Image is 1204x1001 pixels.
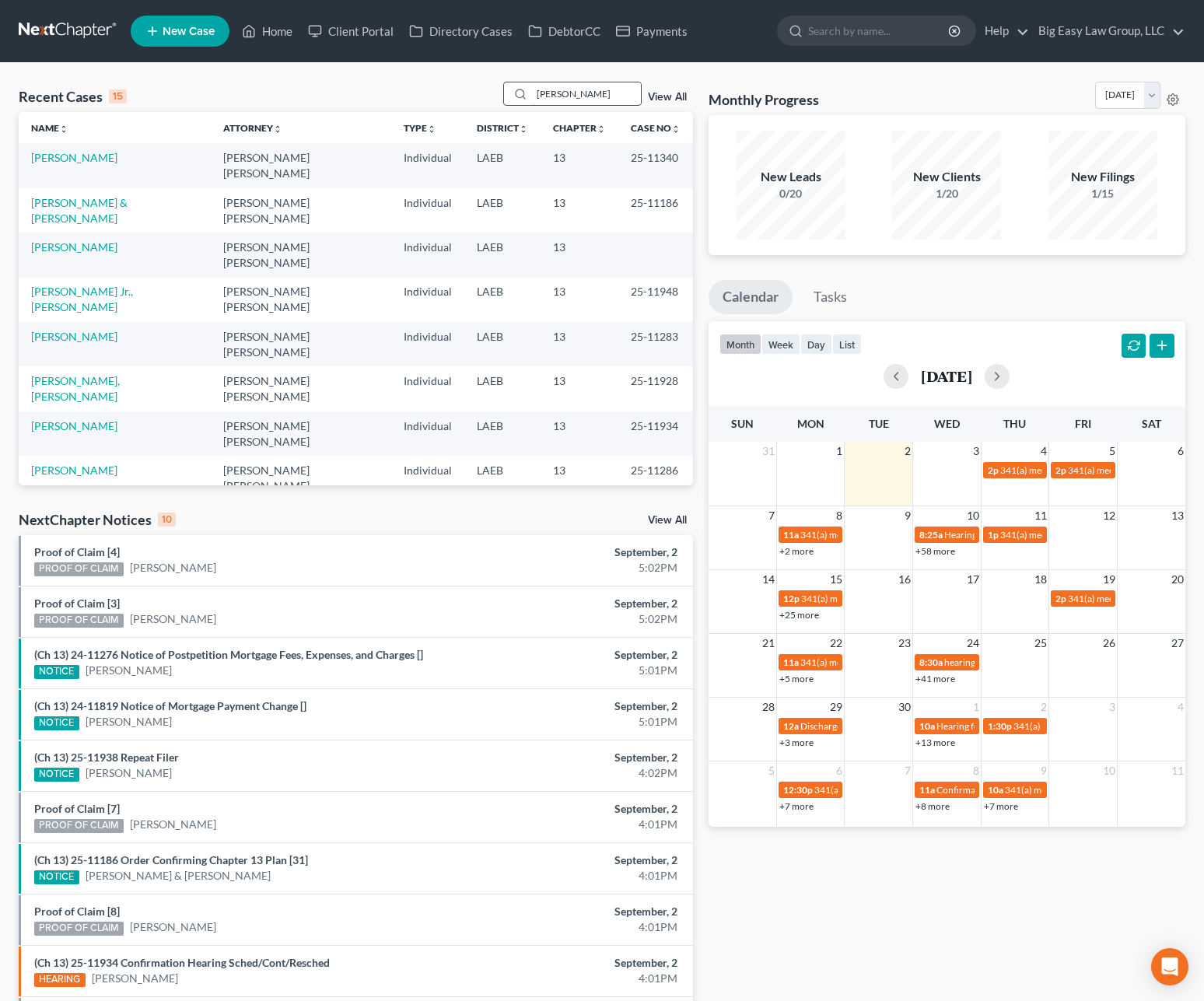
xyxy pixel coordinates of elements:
[1101,570,1117,589] span: 19
[761,698,776,716] span: 28
[779,545,814,557] a: +2 more
[618,188,693,233] td: 25-11186
[473,852,677,868] div: September, 2
[897,634,912,653] span: 23
[944,656,1064,668] span: hearing for [PERSON_NAME]
[1039,761,1048,780] span: 9
[1003,417,1026,430] span: Thu
[919,529,943,541] span: 8:25a
[800,529,950,541] span: 341(a) meeting for [PERSON_NAME]
[648,515,687,526] a: View All
[473,868,677,884] div: 4:01PM
[541,188,618,233] td: 13
[34,802,120,815] a: Proof of Claim [7]
[464,278,541,322] td: LAEB
[34,614,124,628] div: PROOF OF CLAIM
[464,322,541,366] td: LAEB
[915,800,950,812] a: +8 more
[971,761,981,780] span: 8
[1108,442,1117,460] span: 5
[618,143,693,187] td: 25-11340
[34,648,423,661] a: (Ch 13) 24-11276 Notice of Postpetition Mortgage Fees, Expenses, and Charges []
[34,716,79,730] div: NOTICE
[783,720,799,732] span: 12a
[709,280,793,314] a: Calendar
[541,233,618,277] td: 13
[31,464,117,477] a: [PERSON_NAME]
[767,506,776,525] span: 7
[1048,168,1157,186] div: New Filings
[1033,634,1048,653] span: 25
[915,737,955,748] a: +13 more
[828,570,844,589] span: 15
[709,90,819,109] h3: Monthly Progress
[944,529,1066,541] span: Hearing for [PERSON_NAME]
[130,611,216,627] a: [PERSON_NAME]
[404,122,436,134] a: Typeunfold_more
[808,16,950,45] input: Search by name...
[783,593,800,604] span: 12p
[223,122,282,134] a: Attorneyunfold_more
[473,714,677,730] div: 5:01PM
[1170,761,1185,780] span: 11
[34,751,179,764] a: (Ch 13) 25-11938 Repeat Filer
[971,442,981,460] span: 3
[234,17,300,45] a: Home
[965,506,981,525] span: 10
[618,366,693,411] td: 25-11928
[473,560,677,576] div: 5:02PM
[1176,442,1185,460] span: 6
[553,122,606,134] a: Chapterunfold_more
[391,188,464,233] td: Individual
[473,647,677,663] div: September, 2
[832,334,862,355] button: list
[427,124,436,134] i: unfold_more
[1108,698,1117,716] span: 3
[520,17,608,45] a: DebtorCC
[109,89,127,103] div: 15
[541,278,618,322] td: 13
[779,800,814,812] a: +7 more
[1033,506,1048,525] span: 11
[1031,17,1185,45] a: Big Easy Law Group, LLC
[130,817,216,832] a: [PERSON_NAME]
[1075,417,1091,430] span: Fri
[130,919,216,935] a: [PERSON_NAME]
[915,545,955,557] a: +58 more
[464,366,541,411] td: LAEB
[34,853,308,866] a: (Ch 13) 25-11186 Order Confirming Chapter 13 Plan [31]
[1055,464,1066,476] span: 2p
[800,720,951,732] span: Discharge Date for [PERSON_NAME]
[783,529,799,541] span: 11a
[835,761,844,780] span: 6
[473,955,677,971] div: September, 2
[618,322,693,366] td: 25-11283
[988,720,1012,732] span: 1:30p
[86,663,172,678] a: [PERSON_NAME]
[473,698,677,714] div: September, 2
[86,868,271,884] a: [PERSON_NAME] & [PERSON_NAME]
[34,545,120,558] a: Proof of Claim [4]
[1170,634,1185,653] span: 27
[903,761,912,780] span: 7
[892,186,1001,201] div: 1/20
[473,596,677,611] div: September, 2
[473,801,677,817] div: September, 2
[1039,698,1048,716] span: 2
[130,560,216,576] a: [PERSON_NAME]
[473,611,677,627] div: 5:02PM
[211,322,390,366] td: [PERSON_NAME] [PERSON_NAME]
[984,800,1018,812] a: +7 more
[919,784,935,796] span: 11a
[34,905,120,918] a: Proof of Claim [8]
[211,278,390,322] td: [PERSON_NAME] [PERSON_NAME]
[34,562,124,576] div: PROOF OF CLAIM
[1039,442,1048,460] span: 4
[779,673,814,684] a: +5 more
[59,124,68,134] i: unfold_more
[391,143,464,187] td: Individual
[897,698,912,716] span: 30
[31,374,120,403] a: [PERSON_NAME], [PERSON_NAME]
[31,151,117,164] a: [PERSON_NAME]
[919,656,943,668] span: 8:30a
